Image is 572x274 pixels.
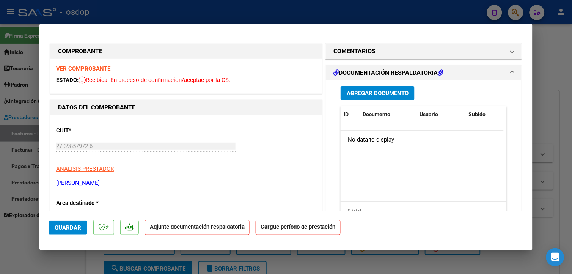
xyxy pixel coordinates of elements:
[56,179,316,187] p: [PERSON_NAME]
[466,106,504,123] datatable-header-cell: Subido
[79,77,230,83] span: Recibida. En proceso de confirmacion/aceptac por la OS.
[326,80,522,238] div: DOCUMENTACIÓN RESPALDATORIA
[56,126,134,135] p: CUIT
[363,111,390,117] span: Documento
[469,111,486,117] span: Subido
[56,165,114,172] span: ANALISIS PRESTADOR
[256,220,341,235] strong: Cargue período de prestación
[150,224,245,230] strong: Adjunte documentación respaldatoria
[416,106,466,123] datatable-header-cell: Usuario
[344,111,349,117] span: ID
[341,86,415,100] button: Agregar Documento
[333,68,443,77] h1: DOCUMENTACIÓN RESPALDATORIA
[49,221,87,235] button: Guardar
[347,90,409,97] span: Agregar Documento
[56,65,110,72] a: VER COMPROBANTE
[326,65,522,80] mat-expansion-panel-header: DOCUMENTACIÓN RESPALDATORIA
[546,248,564,266] div: Open Intercom Messenger
[56,199,134,208] p: Area destinado *
[58,104,135,111] strong: DATOS DEL COMPROBANTE
[333,47,376,56] h1: COMENTARIOS
[58,47,102,55] strong: COMPROBANTE
[360,106,416,123] datatable-header-cell: Documento
[420,111,438,117] span: Usuario
[326,44,522,59] mat-expansion-panel-header: COMENTARIOS
[341,202,507,220] div: 0 total
[341,106,360,123] datatable-header-cell: ID
[56,77,79,83] span: ESTADO:
[55,224,81,231] span: Guardar
[341,131,504,150] div: No data to display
